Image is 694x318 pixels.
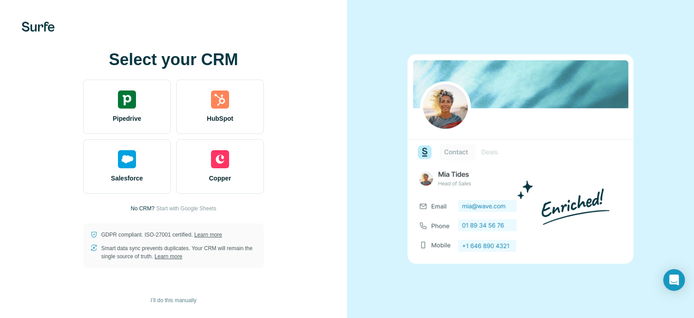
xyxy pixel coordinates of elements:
[22,22,55,32] img: Surfe's logo
[144,294,202,307] button: I’ll do this manually
[150,296,196,304] span: I’ll do this manually
[209,174,231,183] span: Copper
[111,174,143,183] span: Salesforce
[211,150,229,168] img: copper's logo
[83,51,264,69] h1: Select your CRM
[663,269,685,291] div: Open Intercom Messenger
[101,244,257,261] p: Smart data sync prevents duplicates. Your CRM will remain the single source of truth.
[156,204,216,213] button: Start with Google Sheets
[131,204,155,213] p: No CRM?
[207,114,233,123] span: HubSpot
[155,253,182,260] a: Learn more
[194,232,222,238] a: Learn more
[118,90,136,109] img: pipedrive's logo
[113,114,141,123] span: Pipedrive
[101,231,222,239] p: GDPR compliant. ISO-27001 certified.
[408,54,633,264] img: none image
[211,90,229,109] img: hubspot's logo
[118,150,136,168] img: salesforce's logo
